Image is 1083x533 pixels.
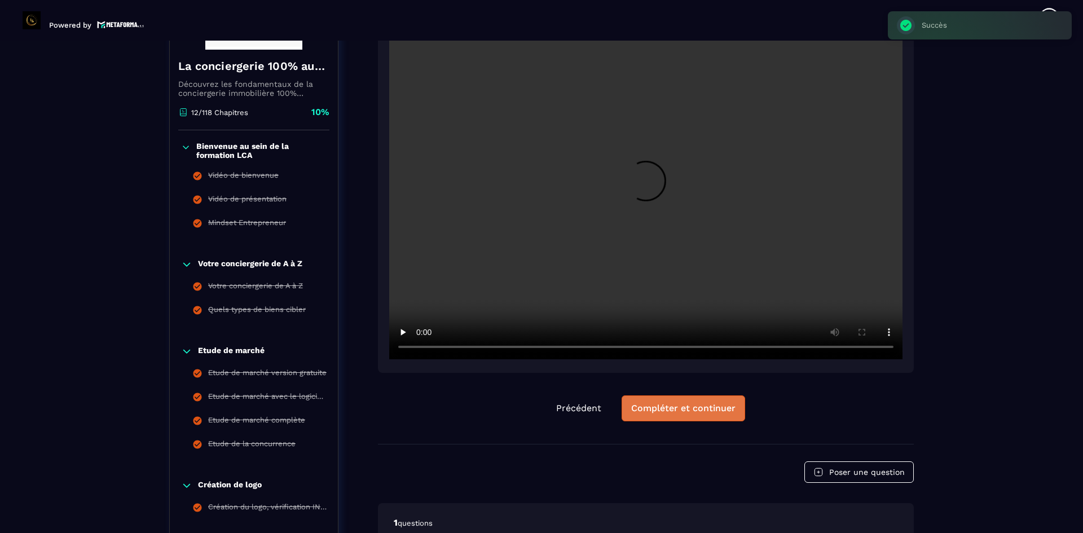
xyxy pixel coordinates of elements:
img: logo [97,20,144,29]
div: Etude de marché complète [208,416,305,428]
button: Compléter et continuer [622,395,745,421]
button: Précédent [547,396,610,421]
div: Vidéo de bienvenue [208,171,279,183]
div: Vidéo de présentation [208,195,287,207]
div: Compléter et continuer [631,403,736,414]
div: Quels types de biens cibler [208,305,306,318]
p: Powered by [49,21,91,29]
button: Poser une question [804,461,914,483]
p: 10% [311,106,329,118]
div: Votre conciergerie de A à Z [208,281,303,294]
div: Création du logo, vérification INPI [208,503,327,515]
div: Etude de la concurrence [208,439,296,452]
p: 12/118 Chapitres [191,108,248,117]
p: 1 [394,517,898,529]
h4: La conciergerie 100% automatisée [178,58,329,74]
span: questions [398,519,433,527]
p: Bienvenue au sein de la formation LCA [196,142,327,160]
p: Votre conciergerie de A à Z [198,259,302,270]
img: logo-branding [23,11,41,29]
p: Création de logo [198,480,262,491]
p: Etude de marché [198,346,265,357]
div: Etude de marché version gratuite [208,368,327,381]
div: Mindset Entrepreneur [208,218,286,231]
p: Découvrez les fondamentaux de la conciergerie immobilière 100% automatisée. Cette formation est c... [178,80,329,98]
div: Etude de marché avec le logiciel Airdna version payante [208,392,327,404]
